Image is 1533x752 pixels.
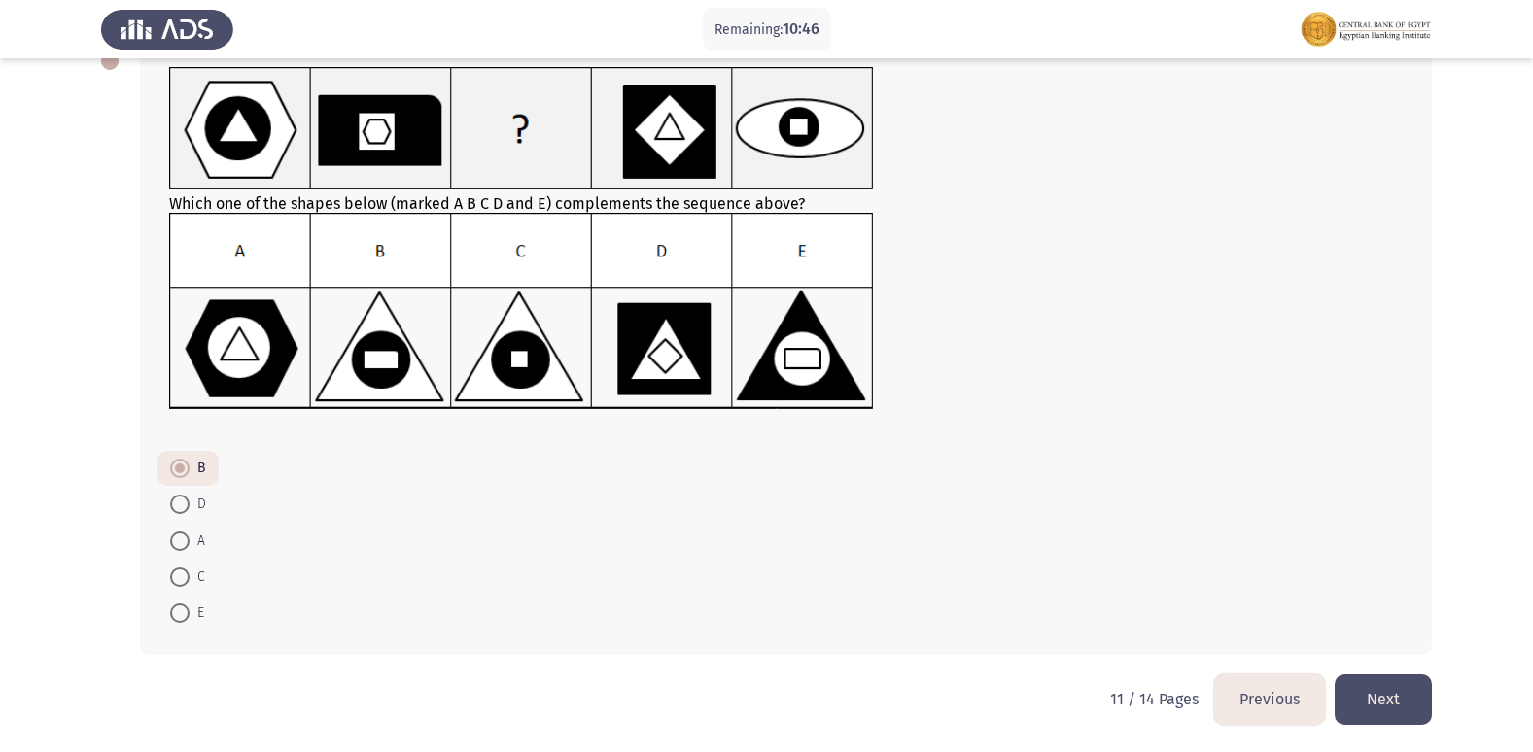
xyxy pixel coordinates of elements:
span: D [190,493,206,516]
span: 10:46 [783,19,819,38]
span: C [190,565,205,589]
img: UkFYMDA5MUEucG5nMTYyMjAzMzE3MTk3Nw==.png [169,67,874,190]
img: Assessment logo of FOCUS Assessment 3 Modules EN [1300,2,1432,56]
img: Assess Talent Management logo [101,2,233,56]
img: UkFYMDA5MUIucG5nMTYyMjAzMzI0NzA2Ng==.png [169,213,874,410]
span: A [190,530,205,553]
button: load previous page [1214,674,1325,724]
button: load next page [1335,674,1432,724]
p: Remaining: [714,17,819,42]
span: B [190,457,206,480]
span: E [190,601,204,625]
div: Which one of the shapes below (marked A B C D and E) complements the sequence above? [169,67,1403,432]
p: 11 / 14 Pages [1110,690,1199,708]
